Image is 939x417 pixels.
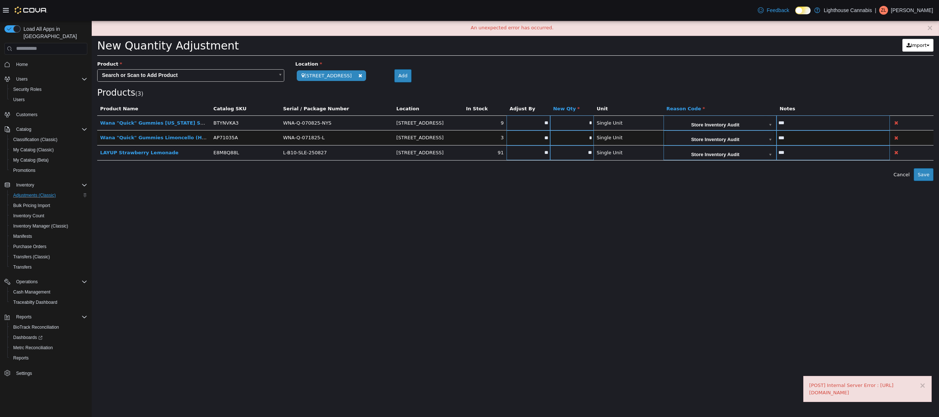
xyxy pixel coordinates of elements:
button: Security Roles [7,84,90,95]
td: 91 [371,125,415,140]
span: Store Inventory Audit [574,125,672,140]
button: Operations [1,277,90,287]
span: Bulk Pricing Import [10,201,87,210]
button: Import [811,18,842,31]
button: Transfers [7,262,90,272]
button: Users [13,75,30,84]
span: Inventory [13,181,87,189]
span: Metrc Reconciliation [13,345,53,351]
span: Inventory Count [10,211,87,220]
button: Adjustments (Classic) [7,190,90,200]
span: Promotions [10,166,87,175]
button: Add [303,48,320,62]
button: Bulk Pricing Import [7,200,90,211]
span: Products [6,67,44,77]
span: Classification (Classic) [10,135,87,144]
a: Dashboards [10,333,45,342]
span: Location [204,40,230,46]
span: Product [6,40,30,46]
button: Delete Product [801,128,808,136]
a: Search or Scan to Add Product [6,48,193,61]
button: Adjust By [418,84,445,92]
a: Transfers (Classic) [10,252,53,261]
a: Wana "Quick" Gummies Limoncello (Hybrid)(10x10mg) [8,114,155,119]
span: Reports [13,355,29,361]
button: My Catalog (Beta) [7,155,90,165]
button: Cash Management [7,287,90,297]
a: My Catalog (Classic) [10,145,57,154]
span: Single Unit [505,99,531,105]
span: Dashboards [10,333,87,342]
button: Reports [1,312,90,322]
button: Save [822,147,842,160]
span: Store Inventory Audit [574,95,672,110]
td: E8M8Q88L [119,125,189,140]
span: [STREET_ADDRESS] [304,114,352,119]
img: Cova [15,7,47,14]
span: Operations [16,279,38,285]
a: Inventory Count [10,211,47,220]
span: 3 [46,70,50,76]
a: Home [13,60,31,69]
button: Promotions [7,165,90,176]
span: Search or Scan to Add Product [6,49,183,60]
button: × [835,3,841,11]
p: [PERSON_NAME] [891,6,933,15]
span: Transfers (Classic) [10,252,87,261]
span: Catalog [13,125,87,134]
span: Security Roles [10,85,87,94]
span: Customers [16,112,37,118]
button: My Catalog (Classic) [7,145,90,155]
button: Catalog SKU [122,84,156,92]
span: Home [13,60,87,69]
span: Reports [10,354,87,362]
span: Settings [13,368,87,377]
small: ( ) [44,70,52,76]
span: [STREET_ADDRESS] [205,49,274,60]
button: Notes [688,84,705,92]
div: Zhi Liang [879,6,888,15]
a: Settings [13,369,35,378]
p: | [875,6,876,15]
button: Home [1,59,90,70]
button: Inventory [1,180,90,190]
span: Metrc Reconciliation [10,343,87,352]
span: Operations [13,277,87,286]
button: Reports [7,353,90,363]
button: Users [7,95,90,105]
a: Feedback [755,3,792,18]
span: Users [13,97,25,103]
span: My Catalog (Classic) [10,145,87,154]
td: BTYNVKA3 [119,95,189,110]
span: Home [16,62,28,67]
button: Settings [1,368,90,378]
a: BioTrack Reconciliation [10,323,62,332]
a: Manifests [10,232,35,241]
a: Customers [13,110,40,119]
nav: Complex example [4,56,87,398]
span: Import [819,22,835,27]
span: Feedback [767,7,789,14]
button: Users [1,74,90,84]
button: Manifests [7,231,90,241]
span: Transfers [13,264,32,270]
button: Serial / Package Number [191,84,259,92]
button: Product Name [8,84,48,92]
button: BioTrack Reconciliation [7,322,90,332]
td: AP71035A [119,110,189,125]
span: Adjustments (Classic) [10,191,87,200]
button: Inventory Count [7,211,90,221]
span: Promotions [13,167,36,173]
span: BioTrack Reconciliation [13,324,59,330]
span: Transfers [10,263,87,272]
td: L-B10-SLE-250827 [189,125,302,140]
span: BioTrack Reconciliation [10,323,87,332]
a: Bulk Pricing Import [10,201,53,210]
a: Users [10,95,28,104]
span: Transfers (Classic) [13,254,50,260]
td: WNA-Q-070825-NYS [189,95,302,110]
button: In Stock [374,84,397,92]
button: Traceabilty Dashboard [7,297,90,307]
button: Delete Product [801,113,808,121]
span: Manifests [13,233,32,239]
